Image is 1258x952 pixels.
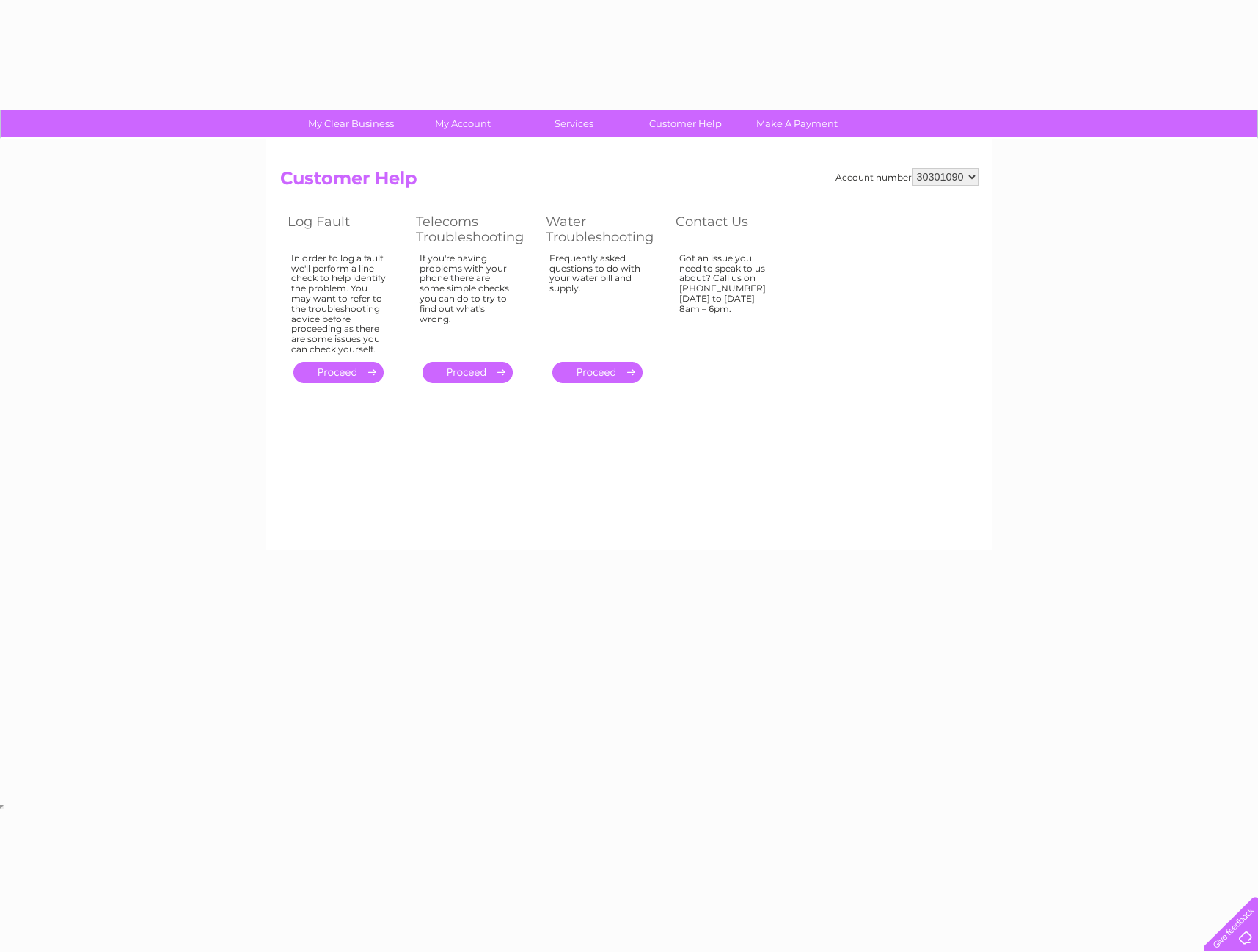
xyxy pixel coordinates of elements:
a: . [293,362,384,383]
h2: Customer Help [280,168,979,196]
a: . [423,362,513,383]
div: In order to log a fault we'll perform a line check to help identify the problem. You may want to ... [291,253,387,355]
a: Customer Help [625,110,746,137]
th: Contact Us [668,210,797,249]
a: Services [513,110,635,137]
a: Make A Payment [736,110,857,137]
div: Frequently asked questions to do with your water bill and supply. [549,253,646,349]
a: My Clear Business [290,110,412,137]
a: . [552,362,643,383]
a: My Account [402,110,523,137]
th: Log Fault [280,210,409,249]
div: If you're having problems with your phone there are some simple checks you can do to try to find ... [420,253,516,349]
div: Got an issue you need to speak to us about? Call us on [PHONE_NUMBER] [DATE] to [DATE] 8am – 6pm. [679,253,775,349]
div: Account number [835,168,979,186]
th: Water Troubleshooting [538,210,668,249]
th: Telecoms Troubleshooting [409,210,538,249]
